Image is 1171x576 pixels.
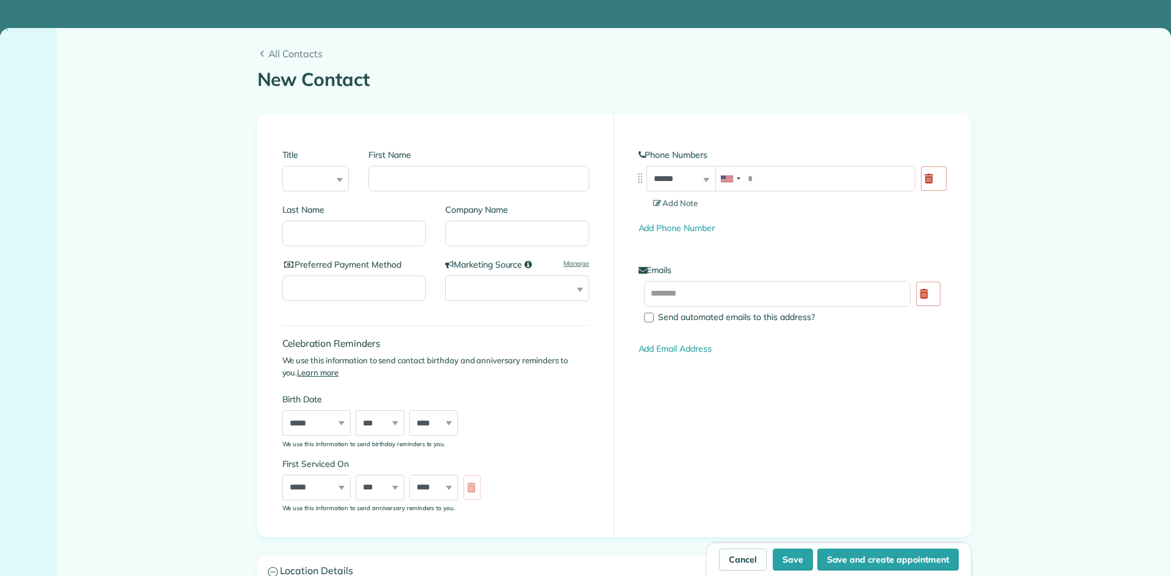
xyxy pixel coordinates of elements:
p: We use this information to send contact birthday and anniversary reminders to you. [282,355,589,379]
label: Birth Date [282,393,487,405]
label: Preferred Payment Method [282,258,426,271]
div: United States: +1 [716,166,744,191]
label: Marketing Source [445,258,589,271]
label: Title [282,149,349,161]
sub: We use this information to send anniversary reminders to you. [282,504,456,511]
sub: We use this information to send birthday reminders to you. [282,440,446,447]
label: Phone Numbers [639,149,946,161]
button: Save [773,549,813,571]
img: drag_indicator-119b368615184ecde3eda3c64c821f6cf29d3e2b97b89ee44bc31753036683e5.png [634,172,646,185]
a: Add Phone Number [639,222,715,233]
h4: Celebration Reminders [282,338,589,349]
span: Send automated emails to this address? [658,311,815,322]
a: All Contacts [257,46,971,61]
button: Save and create appointment [817,549,959,571]
label: First Name [368,149,589,161]
h1: New Contact [257,69,971,90]
a: Learn more [297,368,338,377]
a: Add Email Address [639,343,712,354]
label: Last Name [282,204,426,216]
span: All Contacts [268,46,971,61]
label: First Serviced On [282,458,487,470]
a: Cancel [719,549,767,571]
label: Company Name [445,204,589,216]
label: Emails [639,264,946,276]
span: Add Note [653,198,698,208]
a: Manage [564,258,589,269]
